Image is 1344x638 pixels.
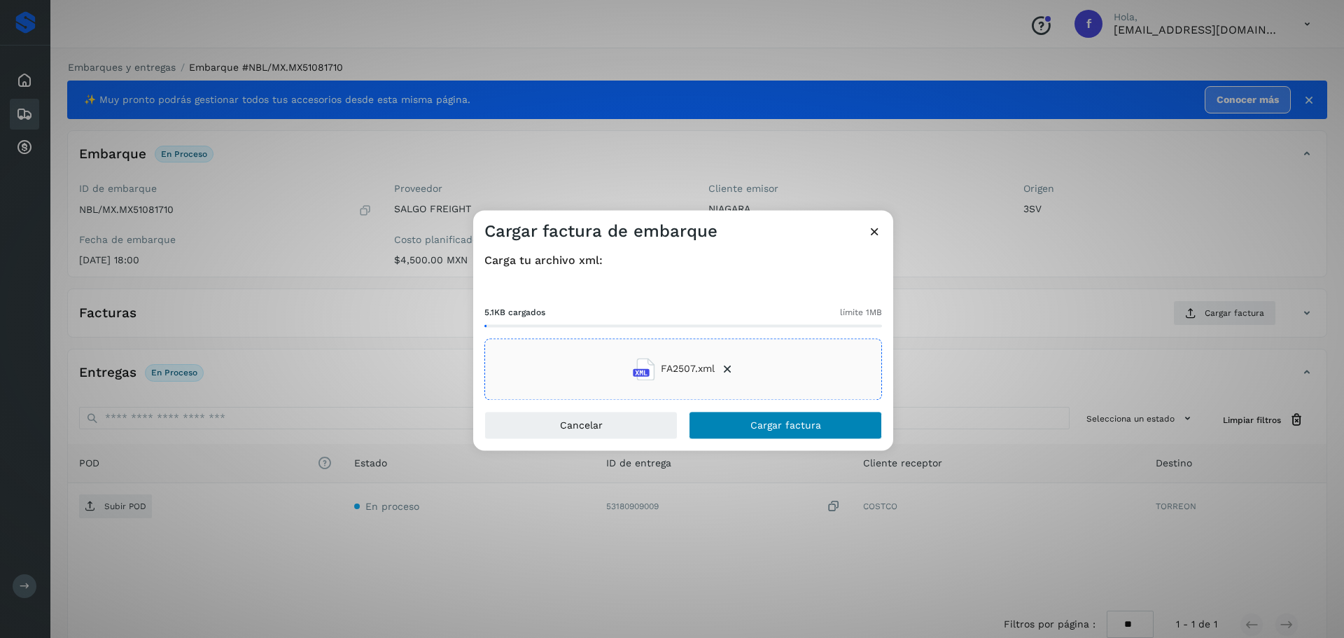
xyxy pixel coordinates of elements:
button: Cancelar [484,411,678,439]
span: límite 1MB [840,306,882,319]
h4: Carga tu archivo xml: [484,254,882,267]
span: 5.1KB cargados [484,306,545,319]
span: Cargar factura [750,420,821,430]
span: Cancelar [560,420,603,430]
button: Cargar factura [689,411,882,439]
h3: Cargar factura de embarque [484,221,717,242]
span: FA2507.xml [661,362,715,377]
